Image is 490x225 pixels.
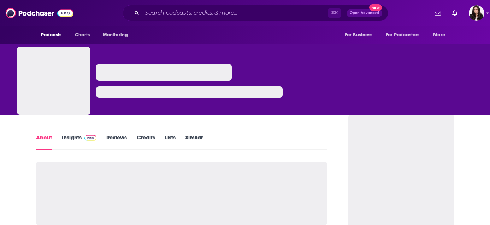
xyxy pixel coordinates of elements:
a: Lists [165,134,176,150]
button: open menu [381,28,430,42]
span: New [369,4,382,11]
button: Open AdvancedNew [347,9,382,17]
button: open menu [36,28,71,42]
img: User Profile [469,5,484,21]
span: For Podcasters [386,30,420,40]
span: Monitoring [103,30,128,40]
button: open menu [340,28,382,42]
span: More [433,30,445,40]
a: Charts [70,28,94,42]
span: Charts [75,30,90,40]
a: About [36,134,52,150]
span: Open Advanced [350,11,379,15]
a: Credits [137,134,155,150]
a: Show notifications dropdown [449,7,460,19]
span: ⌘ K [328,8,341,18]
span: Podcasts [41,30,62,40]
a: Similar [185,134,203,150]
img: Podchaser - Follow, Share and Rate Podcasts [6,6,73,20]
a: Reviews [106,134,127,150]
a: InsightsPodchaser Pro [62,134,97,150]
button: Show profile menu [469,5,484,21]
input: Search podcasts, credits, & more... [142,7,328,19]
button: open menu [428,28,454,42]
div: Search podcasts, credits, & more... [123,5,388,21]
a: Show notifications dropdown [432,7,444,19]
span: For Business [345,30,373,40]
button: open menu [98,28,137,42]
img: Podchaser Pro [84,135,97,141]
span: Logged in as RebeccaShapiro [469,5,484,21]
